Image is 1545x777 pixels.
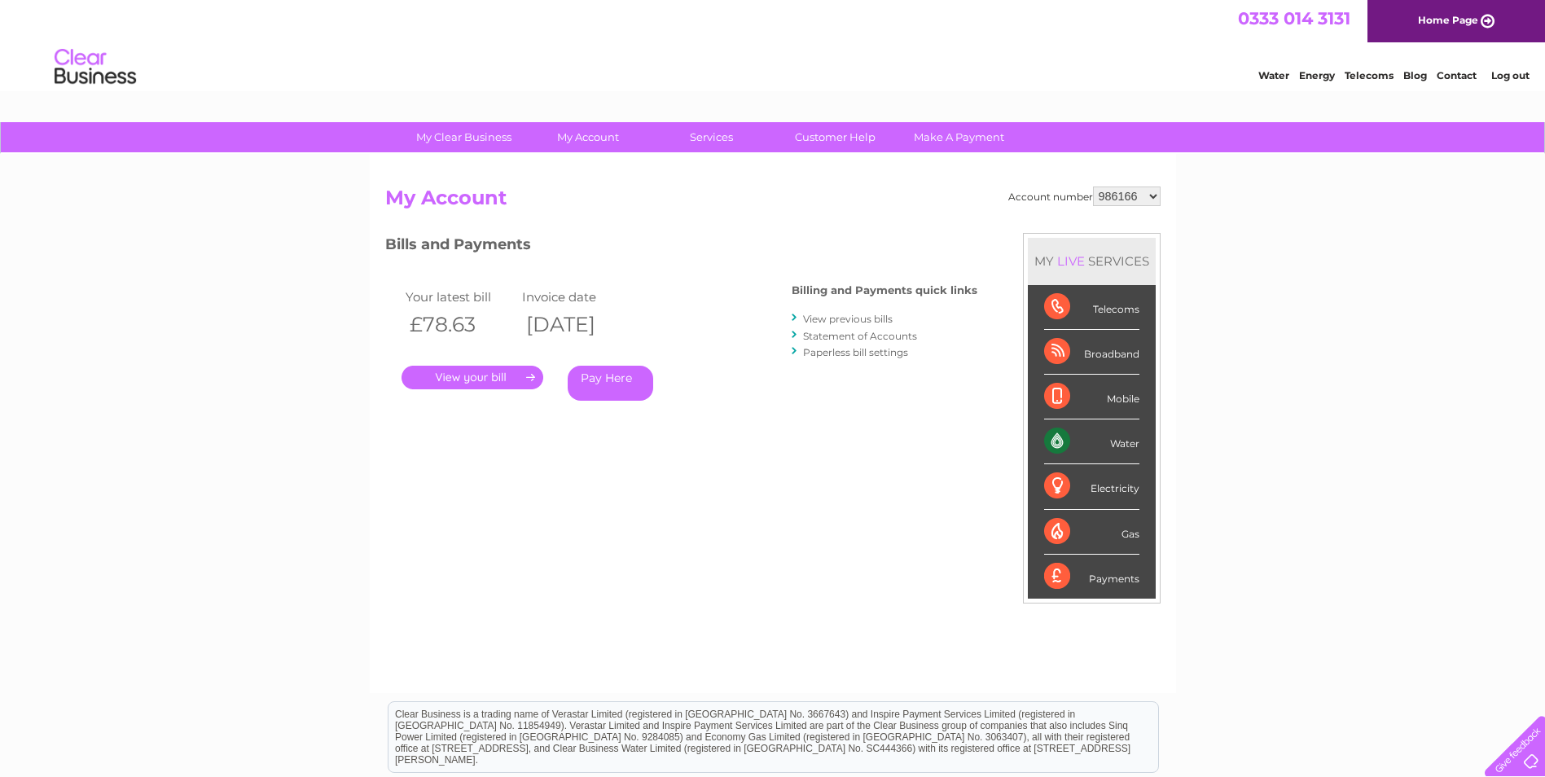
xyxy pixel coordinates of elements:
[385,187,1161,217] h2: My Account
[892,122,1026,152] a: Make A Payment
[792,284,977,296] h4: Billing and Payments quick links
[1044,375,1139,419] div: Mobile
[568,366,653,401] a: Pay Here
[402,308,519,341] th: £78.63
[1238,8,1350,29] a: 0333 014 3131
[388,9,1158,79] div: Clear Business is a trading name of Verastar Limited (registered in [GEOGRAPHIC_DATA] No. 3667643...
[1054,253,1088,269] div: LIVE
[520,122,655,152] a: My Account
[803,313,893,325] a: View previous bills
[1028,238,1156,284] div: MY SERVICES
[803,330,917,342] a: Statement of Accounts
[1258,69,1289,81] a: Water
[1044,419,1139,464] div: Water
[1345,69,1394,81] a: Telecoms
[1008,187,1161,206] div: Account number
[385,233,977,261] h3: Bills and Payments
[54,42,137,92] img: logo.png
[397,122,531,152] a: My Clear Business
[518,286,635,308] td: Invoice date
[1403,69,1427,81] a: Blog
[1299,69,1335,81] a: Energy
[402,366,543,389] a: .
[1044,464,1139,509] div: Electricity
[1437,69,1477,81] a: Contact
[1044,285,1139,330] div: Telecoms
[803,346,908,358] a: Paperless bill settings
[768,122,902,152] a: Customer Help
[402,286,519,308] td: Your latest bill
[1044,510,1139,555] div: Gas
[1491,69,1530,81] a: Log out
[518,308,635,341] th: [DATE]
[644,122,779,152] a: Services
[1044,330,1139,375] div: Broadband
[1044,555,1139,599] div: Payments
